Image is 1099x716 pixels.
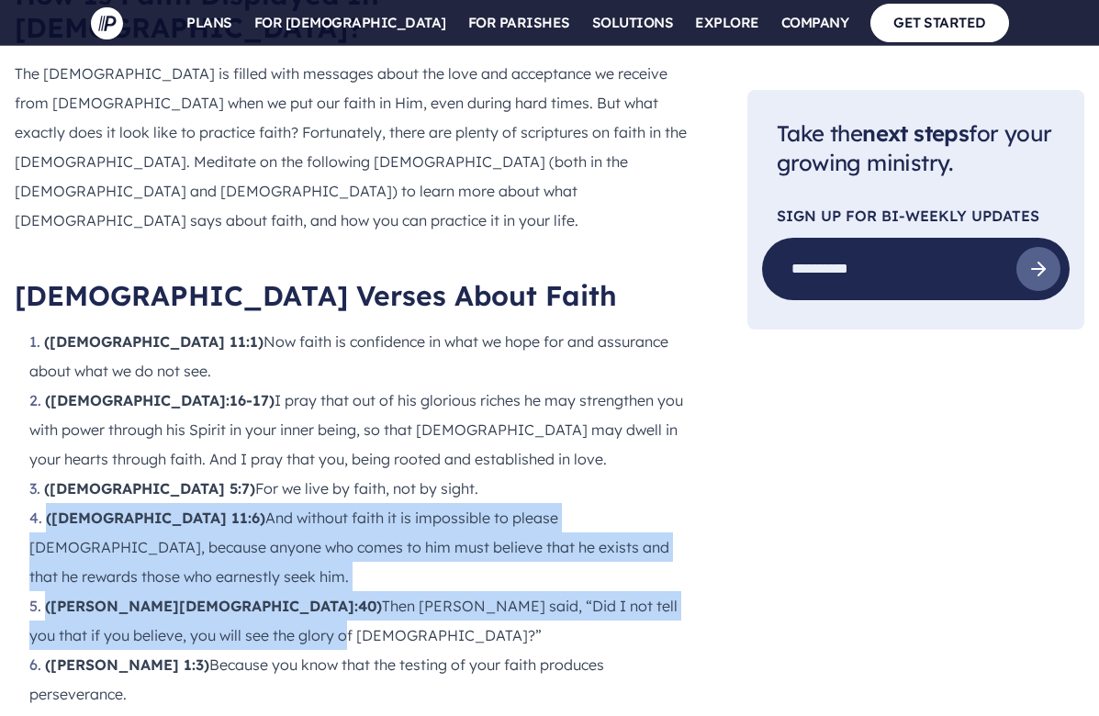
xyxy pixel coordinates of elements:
[29,650,689,709] li: Because you know that the testing of your faith produces perseverance.
[44,479,255,498] strong: ([DEMOGRAPHIC_DATA] 5:7)
[870,4,1009,41] a: GET STARTED
[45,597,382,615] strong: ([PERSON_NAME][DEMOGRAPHIC_DATA]:40)
[15,279,689,312] h2: [DEMOGRAPHIC_DATA] Verses About Faith
[29,503,689,591] li: And without faith it is impossible to please [DEMOGRAPHIC_DATA], because anyone who comes to him ...
[44,332,264,351] strong: ([DEMOGRAPHIC_DATA] 11:1)
[862,119,969,147] span: next steps
[45,655,209,674] strong: ([PERSON_NAME] 1:3)
[777,119,1051,177] span: Take the for your growing ministry.
[29,386,689,474] li: I pray that out of his glorious riches he may strengthen you with power through his Spirit in you...
[29,327,689,386] li: Now faith is confidence in what we hope for and assurance about what we do not see.
[777,209,1055,224] p: SIGN UP FOR Bi-Weekly Updates
[29,474,689,503] li: For we live by faith, not by sight.
[29,591,689,650] li: Then [PERSON_NAME] said, “Did I not tell you that if you believe, you will see the glory of [DEMO...
[45,391,275,409] strong: ([DEMOGRAPHIC_DATA]:16-17)
[46,509,265,527] strong: ([DEMOGRAPHIC_DATA] 11:6)
[15,59,689,235] p: The [DEMOGRAPHIC_DATA] is filled with messages about the love and acceptance we receive from [DEM...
